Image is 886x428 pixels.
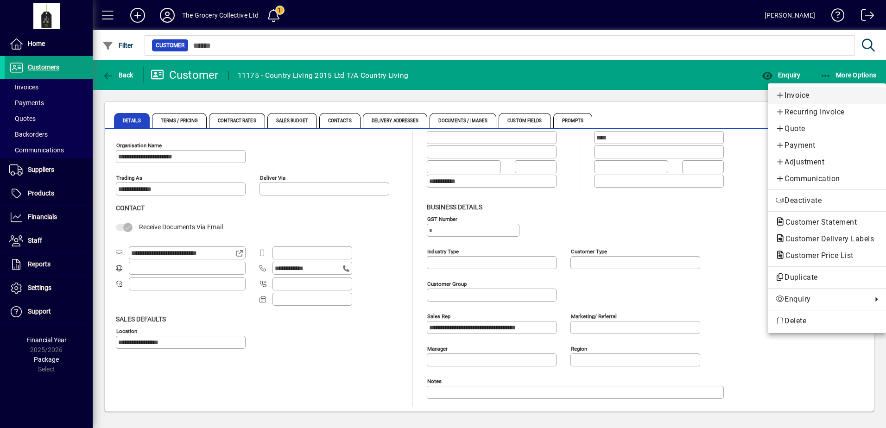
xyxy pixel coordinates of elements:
span: Deactivate [775,195,879,206]
span: Adjustment [775,157,879,168]
span: Enquiry [775,294,867,305]
button: Deactivate customer [768,192,886,209]
span: Delete [775,315,879,327]
span: Customer Delivery Labels [775,234,879,243]
span: Duplicate [775,272,879,283]
span: Quote [775,123,879,134]
span: Customer Statement [775,218,861,227]
span: Recurring Invoice [775,107,879,118]
span: Customer Price List [775,251,858,260]
span: Invoice [775,90,879,101]
span: Communication [775,173,879,184]
span: Payment [775,140,879,151]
